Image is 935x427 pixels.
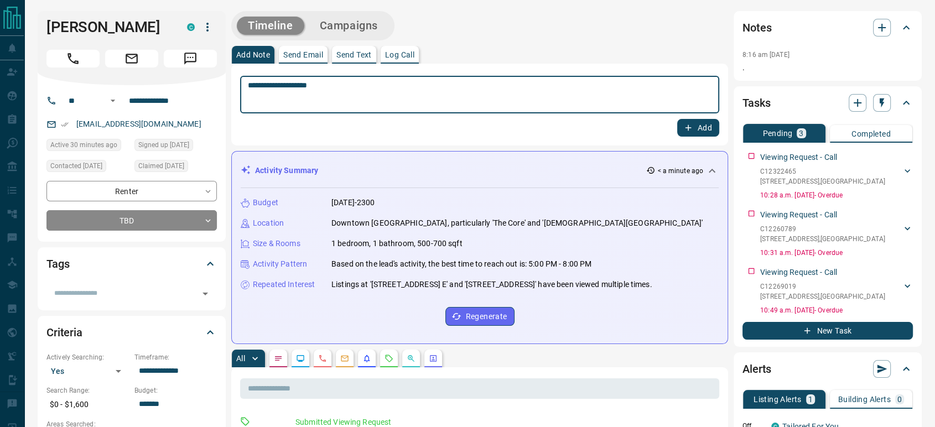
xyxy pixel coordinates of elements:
[445,307,515,326] button: Regenerate
[241,160,719,181] div: Activity Summary< a minute ago
[760,234,885,244] p: [STREET_ADDRESS] , [GEOGRAPHIC_DATA]
[46,324,82,341] h2: Criteria
[760,209,837,221] p: Viewing Request - Call
[331,197,375,209] p: [DATE]-2300
[134,352,217,362] p: Timeframe:
[760,282,885,291] p: C12269019
[318,354,327,363] svg: Calls
[340,354,349,363] svg: Emails
[46,255,69,273] h2: Tags
[760,248,913,258] p: 10:31 a.m. [DATE] - Overdue
[253,197,278,209] p: Budget
[808,395,813,403] p: 1
[46,210,217,231] div: TBD
[46,319,217,346] div: Criteria
[187,23,195,31] div: condos.ca
[760,190,913,200] p: 10:28 a.m. [DATE] - Overdue
[253,258,307,270] p: Activity Pattern
[46,50,100,67] span: Call
[164,50,217,67] span: Message
[742,94,770,112] h2: Tasks
[385,51,414,59] p: Log Call
[236,51,270,59] p: Add Note
[429,354,438,363] svg: Agent Actions
[762,129,792,137] p: Pending
[851,130,891,138] p: Completed
[760,305,913,315] p: 10:49 a.m. [DATE] - Overdue
[46,352,129,362] p: Actively Searching:
[657,166,703,176] p: < a minute ago
[407,354,415,363] svg: Opportunities
[106,94,120,107] button: Open
[309,17,389,35] button: Campaigns
[742,19,771,37] h2: Notes
[742,14,913,41] div: Notes
[134,139,217,154] div: Sun Sep 05 2021
[742,51,789,59] p: 8:16 am [DATE]
[677,119,719,137] button: Add
[46,395,129,414] p: $0 - $1,600
[331,217,703,229] p: Downtown [GEOGRAPHIC_DATA], particularly 'The Core' and '[DEMOGRAPHIC_DATA][GEOGRAPHIC_DATA]'
[760,152,837,163] p: Viewing Request - Call
[253,279,315,290] p: Repeated Interest
[134,160,217,175] div: Fri Aug 08 2025
[760,164,913,189] div: C12322465[STREET_ADDRESS],[GEOGRAPHIC_DATA]
[742,62,913,74] p: .
[760,279,913,304] div: C12269019[STREET_ADDRESS],[GEOGRAPHIC_DATA]
[274,354,283,363] svg: Notes
[46,18,170,36] h1: [PERSON_NAME]
[50,139,117,150] span: Active 30 minutes ago
[362,354,371,363] svg: Listing Alerts
[50,160,102,171] span: Contacted [DATE]
[283,51,323,59] p: Send Email
[236,355,245,362] p: All
[385,354,393,363] svg: Requests
[46,386,129,395] p: Search Range:
[742,356,913,382] div: Alerts
[897,395,902,403] p: 0
[255,165,318,176] p: Activity Summary
[46,139,129,154] div: Tue Aug 12 2025
[742,90,913,116] div: Tasks
[138,139,189,150] span: Signed up [DATE]
[198,286,213,301] button: Open
[134,386,217,395] p: Budget:
[742,322,913,340] button: New Task
[138,160,184,171] span: Claimed [DATE]
[105,50,158,67] span: Email
[46,251,217,277] div: Tags
[838,395,891,403] p: Building Alerts
[253,238,300,249] p: Size & Rooms
[331,279,652,290] p: Listings at '[STREET_ADDRESS] E' and '[STREET_ADDRESS]' have been viewed multiple times.
[742,360,771,378] h2: Alerts
[331,238,463,249] p: 1 bedroom, 1 bathroom, 500-700 sqft
[760,166,885,176] p: C12322465
[760,224,885,234] p: C12260789
[336,51,372,59] p: Send Text
[46,181,217,201] div: Renter
[61,121,69,128] svg: Email Verified
[760,176,885,186] p: [STREET_ADDRESS] , [GEOGRAPHIC_DATA]
[799,129,803,137] p: 3
[46,362,129,380] div: Yes
[331,258,591,270] p: Based on the lead's activity, the best time to reach out is: 5:00 PM - 8:00 PM
[76,119,201,128] a: [EMAIL_ADDRESS][DOMAIN_NAME]
[46,160,129,175] div: Fri Aug 08 2025
[754,395,802,403] p: Listing Alerts
[296,354,305,363] svg: Lead Browsing Activity
[760,291,885,301] p: [STREET_ADDRESS] , [GEOGRAPHIC_DATA]
[237,17,304,35] button: Timeline
[760,267,837,278] p: Viewing Request - Call
[253,217,284,229] p: Location
[760,222,913,246] div: C12260789[STREET_ADDRESS],[GEOGRAPHIC_DATA]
